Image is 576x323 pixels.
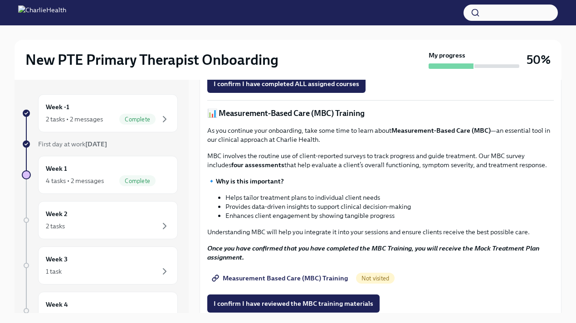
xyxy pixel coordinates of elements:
h2: New PTE Primary Therapist Onboarding [25,51,278,69]
p: As you continue your onboarding, take some time to learn about —an essential tool in our clinical... [207,126,554,144]
div: 2 tasks [46,222,65,231]
strong: Measurement-Based Care (MBC) [391,126,491,135]
a: Week 22 tasks [22,201,178,239]
span: I confirm I have completed ALL assigned courses [214,79,359,88]
button: I confirm I have reviewed the MBC training materials [207,294,380,313]
p: Understanding MBC will help you integrate it into your sessions and ensure clients receive the be... [207,227,554,236]
h6: Week 2 [46,209,68,219]
strong: four assessments [231,161,284,169]
span: Not visited [356,275,395,282]
span: First day at work [38,140,107,148]
span: Measurement Based Care (MBC) Training [214,274,348,283]
li: Helps tailor treatment plans to individual client needs [225,193,554,202]
a: Week -12 tasks • 2 messagesComplete [22,94,178,132]
a: Measurement Based Care (MBC) Training [207,269,354,287]
div: 1 task [46,312,62,321]
div: 2 tasks • 2 messages [46,115,103,124]
button: I confirm I have completed ALL assigned courses [207,75,366,93]
h6: Week 3 [46,254,68,264]
a: First day at work[DATE] [22,140,178,149]
span: Complete [119,178,156,184]
div: 4 tasks • 2 messages [46,176,104,185]
h3: 50% [527,52,551,68]
a: Week 31 task [22,246,178,284]
strong: Why is this important? [216,177,284,185]
p: MBC involves the routine use of client-reported surveys to track progress and guide treatment. Ou... [207,151,554,169]
a: Week 14 tasks • 2 messagesComplete [22,156,178,194]
div: 1 task [46,267,62,276]
li: Enhances client engagement by showing tangible progress [225,211,554,220]
h6: Week 4 [46,299,68,309]
strong: Once you have confirmed that you have completed the MBC Training, you will receive the Mock Treat... [207,244,539,261]
li: Provides data-driven insights to support clinical decision-making [225,202,554,211]
strong: [DATE] [85,140,107,148]
span: Complete [119,116,156,123]
span: I confirm I have reviewed the MBC training materials [214,299,373,308]
h6: Week 1 [46,164,67,174]
p: 📊 Measurement-Based Care (MBC) Training [207,108,554,119]
h6: Week -1 [46,102,69,112]
img: CharlieHealth [18,5,66,20]
p: 🔹 [207,177,554,186]
strong: My progress [429,51,465,60]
